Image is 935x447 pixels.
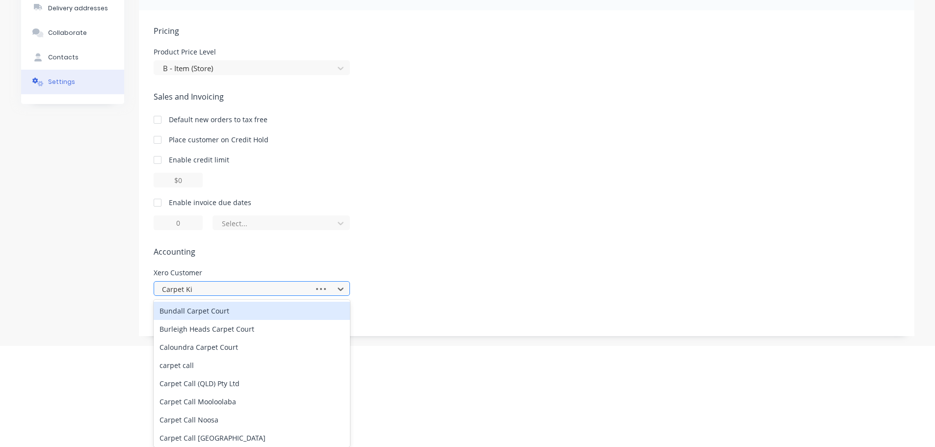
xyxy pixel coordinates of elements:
div: Caloundra Carpet Court [154,338,350,356]
button: Settings [21,70,124,94]
div: Enable credit limit [169,155,229,165]
span: Accounting [154,246,900,258]
div: Product Price Level [154,49,350,55]
div: Place customer on Credit Hold [169,134,268,145]
div: Bundall Carpet Court [154,302,350,320]
button: Contacts [21,45,124,70]
div: Settings [48,78,75,86]
div: Delivery addresses [48,4,108,13]
span: Pricing [154,25,900,37]
button: Collaborate [21,21,124,45]
div: Carpet Call Mooloolaba [154,393,350,411]
div: Default new orders to tax free [169,114,267,125]
div: Carpet Call Noosa [154,411,350,429]
div: Enable invoice due dates [169,197,251,208]
div: Select... [222,218,328,229]
div: Carpet Call [GEOGRAPHIC_DATA] [154,429,350,447]
input: 0 [154,215,203,230]
div: Xero Customer [154,269,350,276]
div: Collaborate [48,28,87,37]
span: Sales and Invoicing [154,91,900,103]
div: carpet call [154,356,350,374]
input: $0 [154,173,203,187]
div: Carpet Call (QLD) Pty Ltd [154,374,350,393]
div: Contacts [48,53,79,62]
div: Burleigh Heads Carpet Court [154,320,350,338]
